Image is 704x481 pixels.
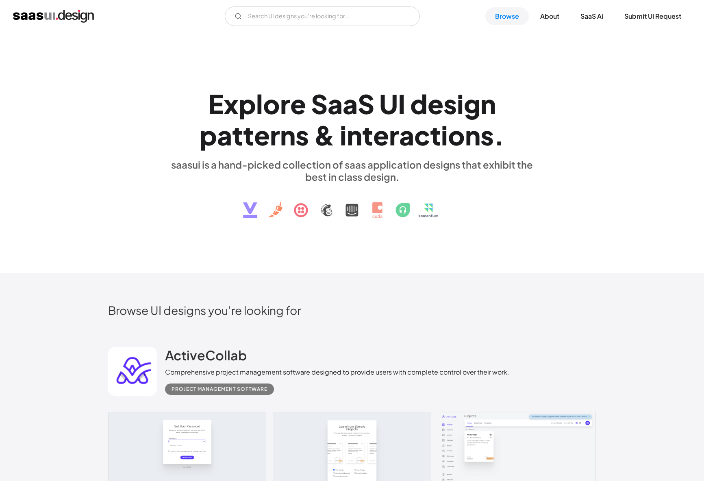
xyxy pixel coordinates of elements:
[373,119,389,151] div: e
[328,88,343,119] div: a
[172,384,267,394] div: Project Management Software
[239,88,256,119] div: p
[480,119,494,151] div: s
[362,119,373,151] div: t
[165,158,539,183] div: saasui is a hand-picked collection of saas application designs that exhibit the best in class des...
[296,119,309,151] div: s
[398,88,405,119] div: I
[165,347,247,367] a: ActiveCollab
[314,119,335,151] div: &
[414,119,430,151] div: c
[457,88,464,119] div: i
[571,7,613,25] a: SaaS Ai
[410,88,428,119] div: d
[465,119,480,151] div: n
[485,7,529,25] a: Browse
[229,183,475,225] img: text, icon, saas logo
[343,88,358,119] div: a
[225,6,420,26] input: Search UI designs you're looking for...
[200,119,217,151] div: p
[347,119,362,151] div: n
[165,367,509,377] div: Comprehensive project management software designed to provide users with complete control over th...
[232,119,243,151] div: t
[254,119,270,151] div: e
[480,88,496,119] div: n
[443,88,457,119] div: s
[108,303,596,317] h2: Browse UI designs you’re looking for
[399,119,414,151] div: a
[290,88,306,119] div: e
[256,88,263,119] div: l
[441,119,448,151] div: i
[311,88,328,119] div: S
[280,88,290,119] div: r
[224,88,239,119] div: x
[243,119,254,151] div: t
[165,347,247,363] h2: ActiveCollab
[280,119,296,151] div: n
[217,119,232,151] div: a
[430,119,441,151] div: t
[389,119,399,151] div: r
[428,88,443,119] div: e
[165,88,539,151] h1: Explore SaaS UI design patterns & interactions.
[225,6,420,26] form: Email Form
[494,119,504,151] div: .
[208,88,224,119] div: E
[270,119,280,151] div: r
[263,88,280,119] div: o
[448,119,465,151] div: o
[340,119,347,151] div: i
[615,7,691,25] a: Submit UI Request
[13,10,94,23] a: home
[530,7,569,25] a: About
[379,88,398,119] div: U
[464,88,480,119] div: g
[358,88,374,119] div: S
